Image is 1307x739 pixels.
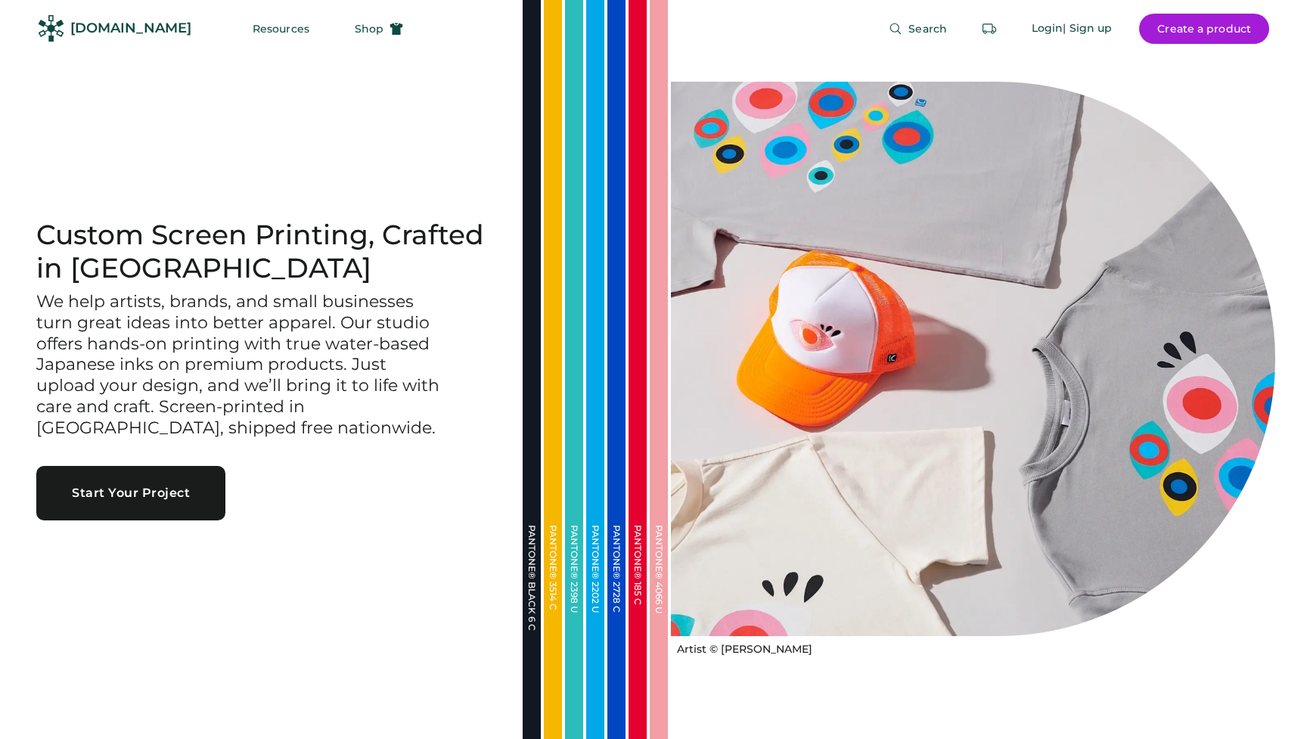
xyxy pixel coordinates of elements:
[1063,21,1112,36] div: | Sign up
[591,525,600,676] div: PANTONE® 2202 U
[677,642,812,657] div: Artist © [PERSON_NAME]
[38,15,64,42] img: Rendered Logo - Screens
[234,14,328,44] button: Resources
[654,525,663,676] div: PANTONE® 4066 U
[612,525,621,676] div: PANTONE® 2728 C
[355,23,383,34] span: Shop
[36,466,225,520] button: Start Your Project
[548,525,557,676] div: PANTONE® 3514 C
[70,19,191,38] div: [DOMAIN_NAME]
[36,291,445,439] h3: We help artists, brands, and small businesses turn great ideas into better apparel. Our studio of...
[908,23,947,34] span: Search
[633,525,642,676] div: PANTONE® 185 C
[337,14,421,44] button: Shop
[1139,14,1269,44] button: Create a product
[671,636,812,657] a: Artist © [PERSON_NAME]
[1032,21,1063,36] div: Login
[570,525,579,676] div: PANTONE® 2398 U
[871,14,965,44] button: Search
[36,219,486,285] h1: Custom Screen Printing, Crafted in [GEOGRAPHIC_DATA]
[974,14,1004,44] button: Retrieve an order
[527,525,536,676] div: PANTONE® BLACK 6 C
